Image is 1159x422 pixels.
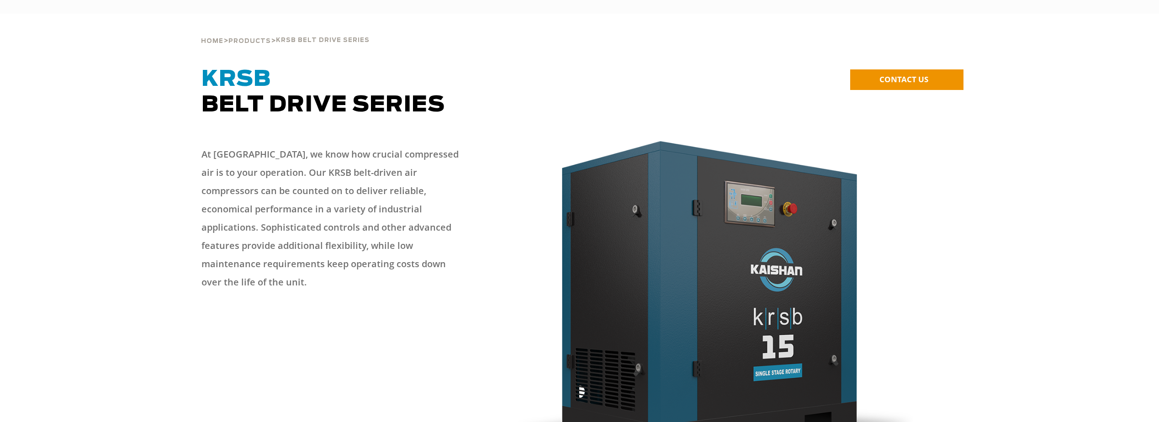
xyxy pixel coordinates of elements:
[201,37,223,45] a: Home
[201,69,445,116] span: Belt Drive Series
[879,74,928,84] span: CONTACT US
[228,37,271,45] a: Products
[201,145,466,291] p: At [GEOGRAPHIC_DATA], we know how crucial compressed air is to your operation. Our KRSB belt-driv...
[850,69,963,90] a: CONTACT US
[276,37,370,43] span: krsb belt drive series
[201,69,271,90] span: KRSB
[228,38,271,44] span: Products
[201,14,370,48] div: > >
[201,38,223,44] span: Home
